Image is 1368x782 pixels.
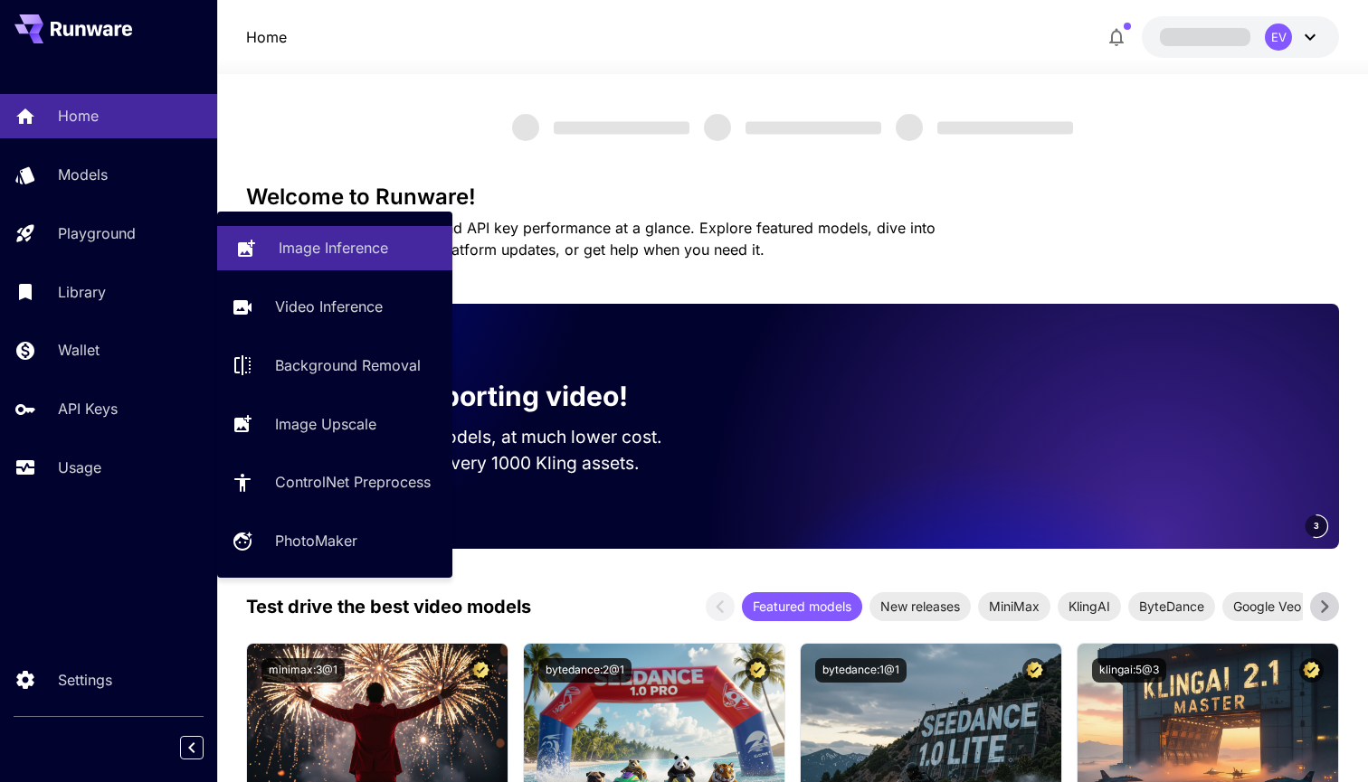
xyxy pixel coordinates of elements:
button: klingai:5@3 [1092,658,1166,683]
p: Background Removal [275,354,421,376]
a: Image Inference [217,226,452,270]
button: bytedance:1@1 [815,658,907,683]
a: Image Upscale [217,401,452,446]
h3: Welcome to Runware! [246,184,1339,210]
button: bytedance:2@1 [538,658,632,683]
nav: breadcrumb [246,26,287,48]
span: Featured models [742,597,862,616]
button: Certified Model – Vetted for best performance and includes a commercial license. [1022,658,1047,683]
p: Now supporting video! [326,376,628,417]
button: Certified Model – Vetted for best performance and includes a commercial license. [1299,658,1324,683]
span: MiniMax [978,597,1050,616]
p: Image Upscale [275,413,376,435]
div: Collapse sidebar [194,731,217,764]
p: Video Inference [275,296,383,317]
p: Home [246,26,287,48]
div: EV [1265,24,1292,51]
button: Collapse sidebar [180,736,204,759]
p: Wallet [58,339,100,361]
a: PhotoMaker [217,519,452,563]
p: Test drive the best video models [246,593,531,620]
p: Playground [58,222,136,244]
p: Run the best video models, at much lower cost. [275,424,697,450]
span: New releases [869,597,971,616]
p: API Keys [58,398,118,419]
span: Google Veo [1222,597,1312,616]
button: minimax:3@1 [261,658,345,683]
span: 3 [1314,519,1319,532]
p: PhotoMaker [275,530,357,551]
span: ByteDance [1128,597,1215,616]
p: Models [58,164,108,185]
p: Settings [58,669,112,691]
p: Usage [58,457,101,478]
a: Background Removal [217,344,452,388]
p: ControlNet Preprocess [275,471,431,493]
p: Library [58,281,106,303]
p: Home [58,105,99,127]
p: Image Inference [279,237,388,259]
a: Video Inference [217,285,452,329]
span: KlingAI [1058,597,1121,616]
a: ControlNet Preprocess [217,460,452,504]
button: Certified Model – Vetted for best performance and includes a commercial license. [469,658,493,683]
span: Check out your usage stats and API key performance at a glance. Explore featured models, dive int... [246,219,936,259]
p: Save up to $500 for every 1000 Kling assets. [275,450,697,476]
button: Certified Model – Vetted for best performance and includes a commercial license. [746,658,770,683]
